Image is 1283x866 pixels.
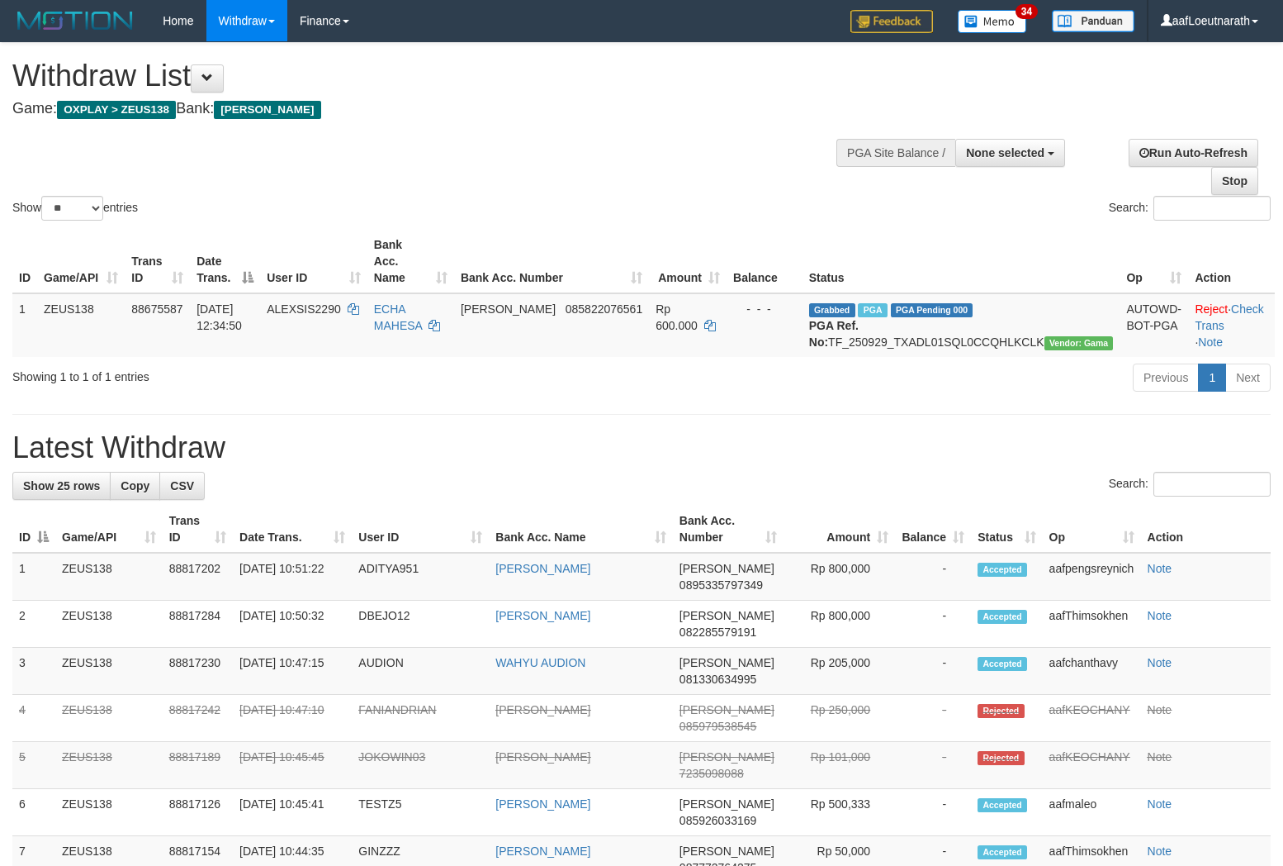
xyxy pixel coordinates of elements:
[978,751,1024,765] span: Rejected
[1188,293,1275,357] td: · ·
[1120,230,1188,293] th: Op: activate to sort column ascending
[1141,506,1271,553] th: Action
[12,553,55,601] td: 1
[679,845,774,858] span: [PERSON_NAME]
[12,506,55,553] th: ID: activate to sort column descending
[352,506,489,553] th: User ID: activate to sort column ascending
[12,695,55,742] td: 4
[784,742,896,789] td: Rp 101,000
[233,506,352,553] th: Date Trans.: activate to sort column ascending
[895,695,971,742] td: -
[1109,196,1271,221] label: Search:
[679,609,774,622] span: [PERSON_NAME]
[1148,562,1172,575] a: Note
[784,506,896,553] th: Amount: activate to sort column ascending
[12,431,1271,464] h1: Latest Withdraw
[495,750,590,764] a: [PERSON_NAME]
[12,601,55,648] td: 2
[679,797,774,811] span: [PERSON_NAME]
[1043,695,1141,742] td: aafKEOCHANY
[895,648,971,695] td: -
[802,293,1120,357] td: TF_250929_TXADL01SQL0CCQHLKCLK
[673,506,784,553] th: Bank Acc. Number: activate to sort column ascending
[679,673,756,686] span: Copy 081330634995 to clipboard
[1148,750,1172,764] a: Note
[12,101,839,117] h4: Game: Bank:
[978,704,1024,718] span: Rejected
[163,742,233,789] td: 88817189
[260,230,367,293] th: User ID: activate to sort column ascending
[978,610,1027,624] span: Accepted
[352,742,489,789] td: JOKOWIN03
[196,302,242,332] span: [DATE] 12:34:50
[1225,364,1271,392] a: Next
[958,10,1027,33] img: Button%20Memo.svg
[57,101,176,119] span: OXPLAY > ZEUS138
[352,648,489,695] td: AUDION
[12,59,839,93] h1: Withdraw List
[895,742,971,789] td: -
[233,601,352,648] td: [DATE] 10:50:32
[679,720,756,733] span: Copy 085979538545 to clipboard
[495,609,590,622] a: [PERSON_NAME]
[733,301,796,317] div: - - -
[12,293,37,357] td: 1
[784,601,896,648] td: Rp 800,000
[214,101,320,119] span: [PERSON_NAME]
[809,303,855,317] span: Grabbed
[978,845,1027,859] span: Accepted
[1129,139,1258,167] a: Run Auto-Refresh
[495,703,590,716] a: [PERSON_NAME]
[12,648,55,695] td: 3
[110,472,160,500] a: Copy
[679,767,744,780] span: Copy 7235098088 to clipboard
[1188,230,1275,293] th: Action
[1043,789,1141,836] td: aafmaleo
[1052,10,1134,32] img: panduan.png
[858,303,887,317] span: Marked by aafpengsreynich
[495,562,590,575] a: [PERSON_NAME]
[1211,167,1258,195] a: Stop
[37,230,125,293] th: Game/API: activate to sort column ascending
[352,789,489,836] td: TESTZ5
[37,293,125,357] td: ZEUS138
[461,302,556,316] span: [PERSON_NAME]
[267,302,341,316] span: ALEXSIS2290
[489,506,673,553] th: Bank Acc. Name: activate to sort column ascending
[1153,196,1271,221] input: Search:
[649,230,727,293] th: Amount: activate to sort column ascending
[1148,797,1172,811] a: Note
[12,230,37,293] th: ID
[1153,472,1271,497] input: Search:
[454,230,649,293] th: Bank Acc. Number: activate to sort column ascending
[55,648,163,695] td: ZEUS138
[352,601,489,648] td: DBEJO12
[367,230,454,293] th: Bank Acc. Name: activate to sort column ascending
[1109,472,1271,497] label: Search:
[966,146,1044,159] span: None selected
[978,657,1027,671] span: Accepted
[784,695,896,742] td: Rp 250,000
[163,553,233,601] td: 88817202
[190,230,260,293] th: Date Trans.: activate to sort column descending
[1044,336,1114,350] span: Vendor URL: https://trx31.1velocity.biz
[55,695,163,742] td: ZEUS138
[163,789,233,836] td: 88817126
[121,479,149,492] span: Copy
[784,648,896,695] td: Rp 205,000
[12,789,55,836] td: 6
[1043,648,1141,695] td: aafchanthavy
[1198,335,1223,349] a: Note
[1195,302,1228,316] a: Reject
[1195,302,1263,332] a: Check Trans
[802,230,1120,293] th: Status
[679,814,756,827] span: Copy 085926033169 to clipboard
[679,750,774,764] span: [PERSON_NAME]
[125,230,190,293] th: Trans ID: activate to sort column ascending
[495,845,590,858] a: [PERSON_NAME]
[55,506,163,553] th: Game/API: activate to sort column ascending
[352,553,489,601] td: ADITYA951
[163,648,233,695] td: 88817230
[12,742,55,789] td: 5
[495,797,590,811] a: [PERSON_NAME]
